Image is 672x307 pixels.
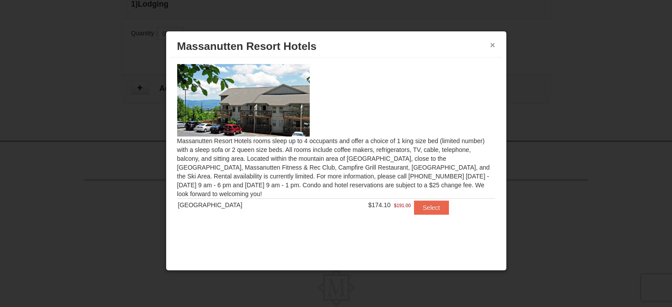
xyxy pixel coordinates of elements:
span: $174.10 [368,201,391,208]
span: $191.00 [394,201,411,210]
div: [GEOGRAPHIC_DATA] [178,201,317,209]
span: Massanutten Resort Hotels [177,40,317,52]
button: Select [414,201,449,215]
div: Massanutten Resort Hotels rooms sleep up to 4 occupants and offer a choice of 1 king size bed (li... [171,57,502,232]
img: 19219026-1-e3b4ac8e.jpg [177,64,310,136]
button: × [490,41,495,49]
